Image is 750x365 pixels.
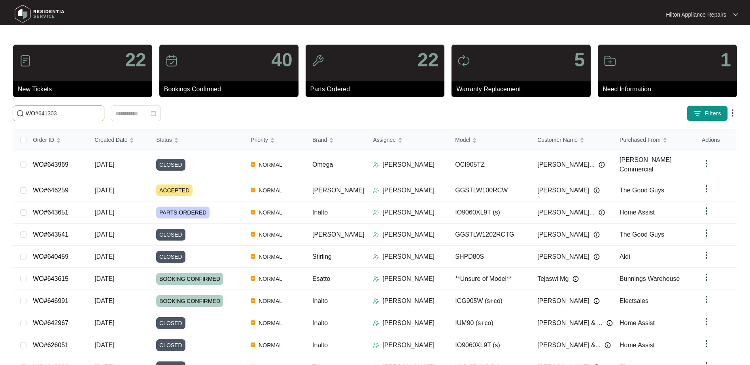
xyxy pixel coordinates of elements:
[312,253,332,260] span: Stirling
[33,187,68,194] a: WO#646259
[12,2,67,26] img: residentia service logo
[599,209,605,216] img: Info icon
[33,135,54,144] span: Order ID
[720,51,731,70] p: 1
[603,85,737,94] p: Need Information
[373,320,379,326] img: Assigner Icon
[449,334,531,356] td: IO9060XL9T (s)
[251,276,255,281] img: Vercel Logo
[382,208,435,217] p: [PERSON_NAME]
[156,159,185,171] span: CLOSED
[702,273,711,282] img: dropdown arrow
[449,201,531,224] td: IO9060XL9T (s)
[702,206,711,216] img: dropdown arrow
[382,341,435,350] p: [PERSON_NAME]
[312,320,328,326] span: Inalto
[251,232,255,237] img: Vercel Logo
[312,231,365,238] span: [PERSON_NAME]
[382,252,435,262] p: [PERSON_NAME]
[94,253,114,260] span: [DATE]
[271,51,292,70] p: 40
[702,250,711,260] img: dropdown arrow
[702,317,711,326] img: dropdown arrow
[382,318,435,328] p: [PERSON_NAME]
[449,246,531,268] td: SHPD80S
[382,296,435,306] p: [PERSON_NAME]
[312,187,365,194] span: [PERSON_NAME]
[366,130,449,151] th: Assignee
[382,160,435,169] p: [PERSON_NAME]
[255,296,285,306] span: NORMAL
[312,297,328,304] span: Inalto
[373,162,379,168] img: Assigner Icon
[312,275,330,282] span: Esatto
[605,342,611,348] img: Info icon
[255,252,285,262] span: NORMAL
[613,130,695,151] th: Purchased From
[373,254,379,260] img: Assigner Icon
[537,296,589,306] span: [PERSON_NAME]
[251,320,255,325] img: Vercel Logo
[702,184,711,194] img: dropdown arrow
[165,55,178,67] img: icon
[449,224,531,246] td: GGSTLW1202RCTG
[312,135,327,144] span: Brand
[373,209,379,216] img: Assigner Icon
[88,130,150,151] th: Created Date
[620,320,655,326] span: Home Assist
[94,209,114,216] span: [DATE]
[255,160,285,169] span: NORMAL
[33,231,68,238] a: WO#643541
[251,210,255,214] img: Vercel Logo
[382,274,435,284] p: [PERSON_NAME]
[312,342,328,348] span: Inalto
[251,298,255,303] img: Vercel Logo
[537,274,569,284] span: Tejaswi Mg
[251,135,268,144] span: Priority
[310,85,445,94] p: Parts Ordered
[255,230,285,239] span: NORMAL
[94,161,114,168] span: [DATE]
[593,187,600,194] img: Info icon
[733,13,738,17] img: dropdown arrow
[94,275,114,282] span: [DATE]
[94,231,114,238] span: [DATE]
[26,109,101,118] input: Search by Order Id, Assignee Name, Customer Name, Brand and Model
[156,135,172,144] span: Status
[33,275,68,282] a: WO#643615
[537,252,589,262] span: [PERSON_NAME]
[373,135,396,144] span: Assignee
[373,342,379,348] img: Assigner Icon
[156,273,223,285] span: BOOKING CONFIRMED
[244,130,306,151] th: Priority
[606,320,613,326] img: Info icon
[687,105,728,121] button: filter iconFilters
[620,156,672,173] span: [PERSON_NAME] Commercial
[373,187,379,194] img: Assigner Icon
[457,55,470,67] img: icon
[16,109,24,117] img: search-icon
[156,229,185,241] span: CLOSED
[164,85,298,94] p: Bookings Confirmed
[373,231,379,238] img: Assigner Icon
[33,253,68,260] a: WO#640459
[94,187,114,194] span: [DATE]
[455,135,470,144] span: Model
[94,320,114,326] span: [DATE]
[593,254,600,260] img: Info icon
[251,188,255,192] img: Vercel Logo
[537,341,601,350] span: [PERSON_NAME] &...
[156,207,210,218] span: PARTS ORDERED
[156,339,185,351] span: CLOSED
[251,342,255,347] img: Vercel Logo
[574,51,585,70] p: 5
[33,342,68,348] a: WO#626051
[604,55,616,67] img: icon
[537,135,578,144] span: Customer Name
[255,274,285,284] span: NORMAL
[33,209,68,216] a: WO#643651
[666,11,726,19] p: Hilton Appliance Repairs
[537,186,589,195] span: [PERSON_NAME]
[18,85,152,94] p: New Tickets
[449,179,531,201] td: GGSTLW100RCW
